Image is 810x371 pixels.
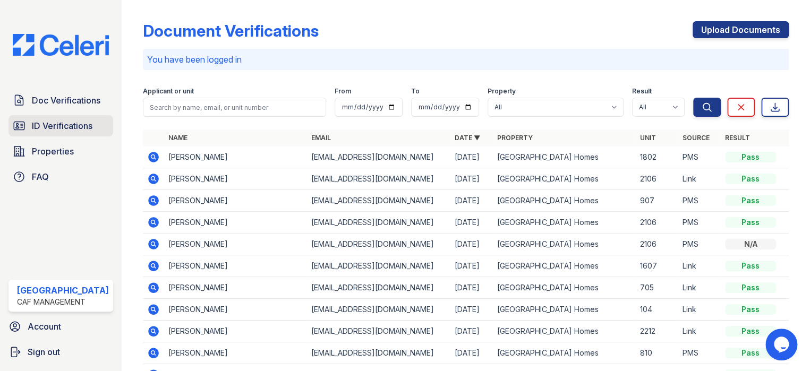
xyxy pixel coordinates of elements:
div: N/A [725,239,776,249]
td: [DATE] [450,212,493,234]
div: Pass [725,174,776,184]
a: Account [4,316,117,337]
td: [PERSON_NAME] [164,277,307,299]
td: [PERSON_NAME] [164,342,307,364]
td: [DATE] [450,168,493,190]
div: Pass [725,152,776,162]
td: [GEOGRAPHIC_DATA] Homes [493,299,636,321]
td: [GEOGRAPHIC_DATA] Homes [493,190,636,212]
td: PMS [678,234,721,255]
a: FAQ [8,166,113,187]
a: Sign out [4,341,117,363]
td: [DATE] [450,234,493,255]
td: [PERSON_NAME] [164,212,307,234]
td: 2106 [636,234,678,255]
td: 810 [636,342,678,364]
div: [GEOGRAPHIC_DATA] [17,284,109,297]
a: Unit [640,134,656,142]
td: [EMAIL_ADDRESS][DOMAIN_NAME] [307,190,450,212]
td: [EMAIL_ADDRESS][DOMAIN_NAME] [307,255,450,277]
div: Document Verifications [143,21,319,40]
a: Properties [8,141,113,162]
p: You have been logged in [147,53,785,66]
td: 104 [636,299,678,321]
td: [DATE] [450,299,493,321]
td: [DATE] [450,321,493,342]
div: Pass [725,282,776,293]
td: [PERSON_NAME] [164,299,307,321]
td: [GEOGRAPHIC_DATA] Homes [493,234,636,255]
label: Applicant or unit [143,87,194,96]
td: [GEOGRAPHIC_DATA] Homes [493,168,636,190]
span: Properties [32,145,74,158]
td: [PERSON_NAME] [164,146,307,168]
td: Link [678,168,721,190]
td: [PERSON_NAME] [164,321,307,342]
span: Account [28,320,61,333]
td: 1607 [636,255,678,277]
a: ID Verifications [8,115,113,136]
td: [PERSON_NAME] [164,168,307,190]
td: 705 [636,277,678,299]
div: Pass [725,348,776,358]
input: Search by name, email, or unit number [143,98,326,117]
td: [PERSON_NAME] [164,255,307,277]
iframe: chat widget [765,329,799,360]
span: ID Verifications [32,119,92,132]
label: To [411,87,420,96]
div: CAF Management [17,297,109,307]
img: CE_Logo_Blue-a8612792a0a2168367f1c8372b55b34899dd931a85d93a1a3d3e32e68fde9ad4.png [4,34,117,56]
td: [GEOGRAPHIC_DATA] Homes [493,212,636,234]
td: [EMAIL_ADDRESS][DOMAIN_NAME] [307,342,450,364]
span: FAQ [32,170,49,183]
a: Email [311,134,331,142]
td: 2212 [636,321,678,342]
a: Upload Documents [693,21,789,38]
td: Link [678,277,721,299]
span: Sign out [28,346,60,358]
td: [EMAIL_ADDRESS][DOMAIN_NAME] [307,146,450,168]
label: From [335,87,351,96]
td: [DATE] [450,342,493,364]
td: 2106 [636,212,678,234]
a: Doc Verifications [8,90,113,111]
td: PMS [678,190,721,212]
td: [PERSON_NAME] [164,190,307,212]
td: Link [678,255,721,277]
span: Doc Verifications [32,94,100,107]
td: Link [678,321,721,342]
a: Date ▼ [455,134,480,142]
td: [GEOGRAPHIC_DATA] Homes [493,146,636,168]
label: Property [488,87,516,96]
label: Result [632,87,652,96]
div: Pass [725,326,776,337]
td: [DATE] [450,277,493,299]
div: Pass [725,304,776,315]
td: [GEOGRAPHIC_DATA] Homes [493,342,636,364]
td: PMS [678,342,721,364]
td: [EMAIL_ADDRESS][DOMAIN_NAME] [307,277,450,299]
td: [EMAIL_ADDRESS][DOMAIN_NAME] [307,168,450,190]
td: PMS [678,212,721,234]
div: Pass [725,195,776,206]
a: Name [168,134,187,142]
td: PMS [678,146,721,168]
td: [GEOGRAPHIC_DATA] Homes [493,277,636,299]
td: Link [678,299,721,321]
td: [EMAIL_ADDRESS][DOMAIN_NAME] [307,321,450,342]
td: [EMAIL_ADDRESS][DOMAIN_NAME] [307,234,450,255]
td: [GEOGRAPHIC_DATA] Homes [493,255,636,277]
td: [DATE] [450,255,493,277]
td: [PERSON_NAME] [164,234,307,255]
td: 907 [636,190,678,212]
td: [EMAIL_ADDRESS][DOMAIN_NAME] [307,212,450,234]
td: [GEOGRAPHIC_DATA] Homes [493,321,636,342]
div: Pass [725,261,776,271]
td: [EMAIL_ADDRESS][DOMAIN_NAME] [307,299,450,321]
td: 1802 [636,146,678,168]
div: Pass [725,217,776,228]
a: Source [683,134,710,142]
a: Property [497,134,533,142]
td: [DATE] [450,190,493,212]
